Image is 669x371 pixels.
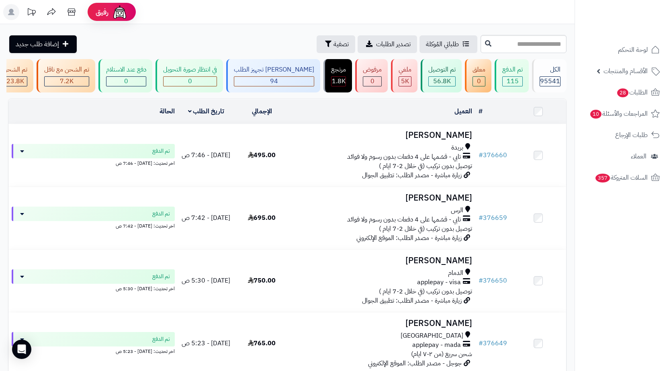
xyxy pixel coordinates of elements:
[479,213,507,223] a: #376659
[188,107,225,116] a: تاريخ الطلب
[152,210,170,218] span: تم الدفع
[12,158,175,167] div: اخر تحديث: [DATE] - 7:46 ص
[225,59,322,92] a: [PERSON_NAME] تجهيز الطلب 94
[463,59,493,92] a: معلق 0
[112,4,128,20] img: ai-face.png
[96,7,108,17] span: رفيق
[234,77,314,86] div: 94
[428,65,456,74] div: تم التوصيل
[331,77,346,86] div: 1815
[473,77,485,86] div: 0
[617,88,628,97] span: 28
[347,152,461,162] span: تابي - قسّمها على 4 دفعات بدون رسوم ولا فوائد
[454,107,472,116] a: العميل
[389,59,419,92] a: ملغي 5K
[293,131,472,140] h3: [PERSON_NAME]
[379,161,472,171] span: توصيل بدون تركيب (في خلال 2-7 ايام )
[580,168,664,187] a: السلات المتروكة357
[182,276,230,285] span: [DATE] - 5:30 ص
[356,233,462,243] span: زيارة مباشرة - مصدر الطلب: الموقع الإلكتروني
[60,76,74,86] span: 7.2K
[618,44,648,55] span: لوحة التحكم
[35,59,97,92] a: تم الشحن مع ناقل 7.2K
[106,65,146,74] div: دفع عند الاستلام
[363,77,381,86] div: 0
[152,273,170,281] span: تم الدفع
[322,59,354,92] a: مرتجع 1.8K
[580,83,664,102] a: الطلبات28
[248,338,276,348] span: 765.00
[331,65,346,74] div: مرتجع
[479,276,483,285] span: #
[12,346,175,355] div: اخر تحديث: [DATE] - 5:23 ص
[163,65,217,74] div: في انتظار صورة التحويل
[368,359,462,368] span: جوجل - مصدر الطلب: الموقع الإلكتروني
[590,110,601,119] span: 10
[503,77,522,86] div: 115
[97,59,154,92] a: دفع عند الاستلام 0
[248,276,276,285] span: 750.00
[270,76,278,86] span: 94
[616,87,648,98] span: الطلبات
[451,206,463,215] span: الرس
[530,59,568,92] a: الكل95541
[12,284,175,292] div: اخر تحديث: [DATE] - 5:30 ص
[248,150,276,160] span: 495.00
[493,59,530,92] a: تم الدفع 115
[45,77,89,86] div: 7223
[479,338,507,348] a: #376649
[248,213,276,223] span: 695.00
[595,172,648,183] span: السلات المتروكة
[604,66,648,77] span: الأقسام والمنتجات
[12,221,175,230] div: اخر تحديث: [DATE] - 7:42 ص
[479,276,507,285] a: #376650
[106,77,146,86] div: 0
[333,39,349,49] span: تصفية
[379,287,472,296] span: توصيل بدون تركيب (في خلال 2-7 ايام )
[9,35,77,53] a: إضافة طلب جديد
[362,170,462,180] span: زيارة مباشرة - مصدر الطلب: تطبيق الجوال
[411,349,472,359] span: شحن سريع (من ٢-٧ ايام)
[401,331,463,340] span: [GEOGRAPHIC_DATA]
[426,39,459,49] span: طلباتي المُوكلة
[16,39,59,49] span: إضافة طلب جديد
[479,213,483,223] span: #
[3,65,27,74] div: تم الشحن
[540,76,560,86] span: 95541
[354,59,389,92] a: مرفوض 0
[124,76,128,86] span: 0
[580,40,664,59] a: لوحة التحكم
[429,77,455,86] div: 56753
[152,335,170,343] span: تم الدفع
[479,338,483,348] span: #
[293,319,472,328] h3: [PERSON_NAME]
[419,59,463,92] a: تم التوصيل 56.8K
[412,340,461,350] span: applepay - mada
[293,256,472,265] h3: [PERSON_NAME]
[252,107,272,116] a: الإجمالي
[182,213,230,223] span: [DATE] - 7:42 ص
[44,65,89,74] div: تم الشحن مع ناقل
[182,150,230,160] span: [DATE] - 7:46 ص
[399,65,411,74] div: ملغي
[399,77,411,86] div: 4985
[477,76,481,86] span: 0
[370,76,374,86] span: 0
[401,76,409,86] span: 5K
[317,35,355,53] button: تصفية
[589,108,648,119] span: المراجعات والأسئلة
[358,35,417,53] a: تصدير الطلبات
[451,143,463,152] span: بريدة
[21,4,41,22] a: تحديثات المنصة
[293,193,472,203] h3: [PERSON_NAME]
[154,59,225,92] a: في انتظار صورة التحويل 0
[631,151,646,162] span: العملاء
[12,340,31,359] div: Open Intercom Messenger
[540,65,561,74] div: الكل
[234,65,314,74] div: [PERSON_NAME] تجهيز الطلب
[3,77,27,86] div: 23805
[507,76,519,86] span: 115
[160,107,175,116] a: الحالة
[615,129,648,141] span: طلبات الإرجاع
[182,338,230,348] span: [DATE] - 5:23 ص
